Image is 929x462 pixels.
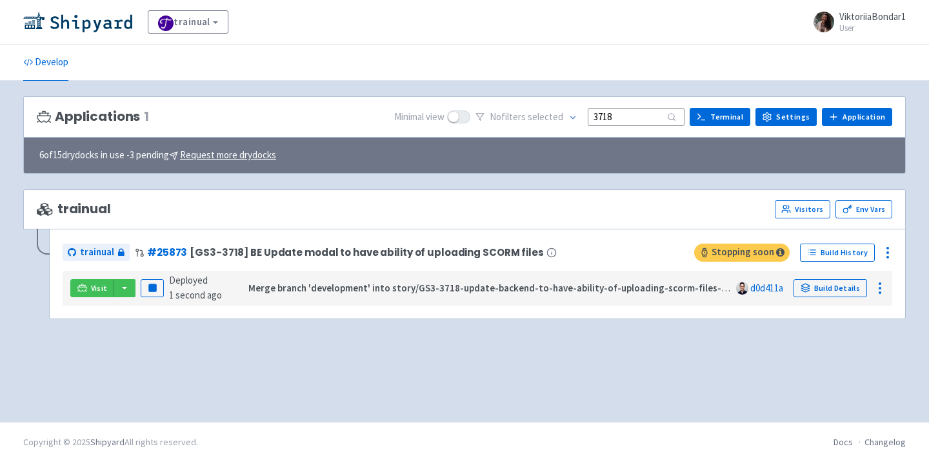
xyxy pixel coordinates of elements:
[37,202,111,216] span: trainual
[588,108,684,125] input: Search...
[394,110,445,125] span: Minimal view
[800,244,875,262] a: Build History
[39,148,276,163] span: 6 of 15 drydocks in use - 3 pending
[70,279,114,297] a: Visit
[490,110,563,125] span: No filter s
[839,10,906,23] span: ViktoriiaBondar1
[147,246,187,259] a: #25873
[190,247,543,258] span: [GS3-3718] BE Update modal to have ability of uploading SCORM files
[91,283,108,293] span: Visit
[864,436,906,448] a: Changelog
[148,10,228,34] a: trainual
[806,12,906,32] a: ViktoriiaBondar1 User
[144,109,149,124] span: 1
[690,108,750,126] a: Terminal
[755,108,817,126] a: Settings
[775,200,830,218] a: Visitors
[141,279,164,297] button: Pause
[750,282,783,294] a: d0d411a
[694,244,790,262] span: Stopping soon
[834,436,853,448] a: Docs
[80,245,114,260] span: trainual
[23,12,132,32] img: Shipyard logo
[822,108,892,126] a: Application
[169,274,222,301] span: Deployed
[90,436,125,448] a: Shipyard
[180,149,276,161] u: Request more drydocks
[248,282,830,294] strong: Merge branch 'development' into story/GS3-3718-update-backend-to-have-ability-of-uploading-scorm-...
[23,45,68,81] a: Develop
[794,279,867,297] a: Build Details
[835,200,892,218] a: Env Vars
[37,109,149,124] h3: Applications
[839,24,906,32] small: User
[63,244,130,261] a: trainual
[23,436,198,449] div: Copyright © 2025 All rights reserved.
[528,110,563,123] span: selected
[169,289,222,301] time: 1 second ago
